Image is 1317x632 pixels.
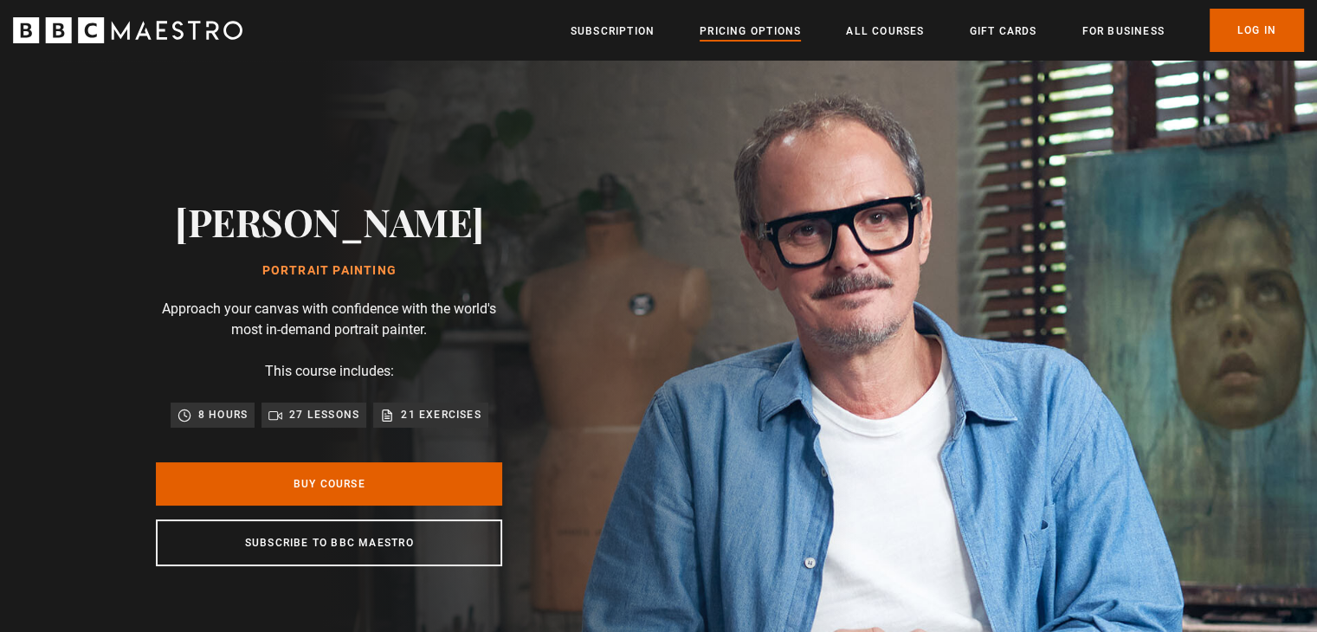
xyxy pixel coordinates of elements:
h1: Portrait Painting [175,264,484,278]
nav: Primary [571,9,1304,52]
p: Approach your canvas with confidence with the world's most in-demand portrait painter. [156,299,502,340]
p: 21 exercises [401,406,481,423]
a: Buy Course [156,462,502,506]
a: Pricing Options [700,23,801,40]
a: For business [1081,23,1164,40]
p: This course includes: [265,361,394,382]
h2: [PERSON_NAME] [175,199,484,243]
svg: BBC Maestro [13,17,242,43]
a: Subscribe to BBC Maestro [156,519,502,566]
a: Gift Cards [969,23,1036,40]
a: All Courses [846,23,924,40]
a: Subscription [571,23,655,40]
a: Log In [1210,9,1304,52]
p: 8 hours [198,406,248,423]
p: 27 lessons [289,406,359,423]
